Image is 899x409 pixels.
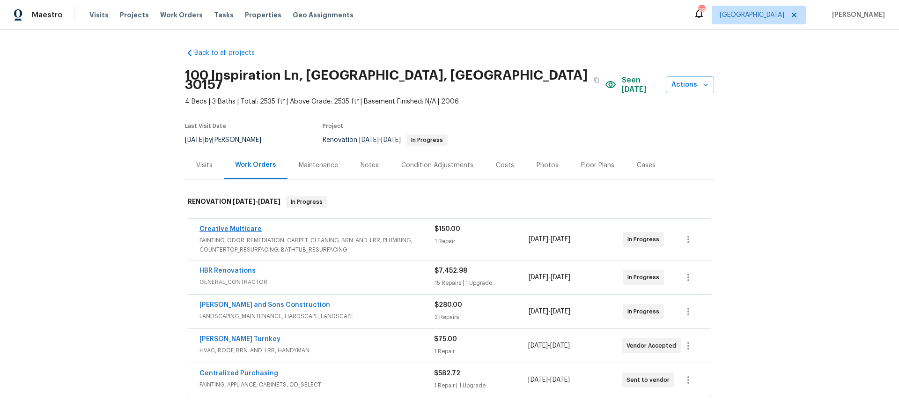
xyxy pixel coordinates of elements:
span: Visits [89,10,109,20]
span: - [529,307,570,316]
span: In Progress [627,307,663,316]
span: In Progress [627,273,663,282]
div: 1 Repair | 1 Upgrade [434,381,528,390]
span: [DATE] [381,137,401,143]
div: 2 Repairs [435,312,529,322]
span: Maestro [32,10,63,20]
span: Tasks [214,12,234,18]
a: HBR Renovations [199,268,256,274]
span: [DATE] [550,342,570,349]
span: [DATE] [551,308,570,315]
div: Work Orders [235,160,276,170]
div: Condition Adjustments [401,161,473,170]
span: - [529,235,570,244]
span: Actions [673,79,707,91]
span: [DATE] [529,236,548,243]
span: Vendor Accepted [626,341,680,350]
span: HVAC, ROOF, BRN_AND_LRR, HANDYMAN [199,346,434,355]
span: GENERAL_CONTRACTOR [199,277,435,287]
span: $150.00 [435,226,460,232]
span: - [359,137,401,143]
span: In Progress [627,235,663,244]
button: Actions [666,76,714,94]
span: [DATE] [529,308,548,315]
span: [DATE] [258,198,280,205]
span: - [529,273,570,282]
span: In Progress [287,197,326,207]
div: Maintenance [299,161,338,170]
span: [DATE] [359,137,379,143]
div: Photos [537,161,559,170]
span: Project [323,123,343,129]
h2: 100 Inspiration Ln, [GEOGRAPHIC_DATA], [GEOGRAPHIC_DATA] 30157 [185,71,588,89]
span: 4 Beds | 3 Baths | Total: 2535 ft² | Above Grade: 2535 ft² | Basement Finished: N/A | 2006 [185,97,605,106]
span: [PERSON_NAME] [828,10,885,20]
span: Properties [245,10,281,20]
div: by [PERSON_NAME] [185,134,273,146]
a: [PERSON_NAME] Turnkey [199,336,280,342]
span: Renovation [323,137,448,143]
span: In Progress [407,137,447,143]
a: Back to all projects [185,48,275,58]
div: 1 Repair [435,237,529,246]
span: Sent to vendor [626,375,673,385]
span: Projects [120,10,149,20]
span: $280.00 [435,302,462,308]
span: [DATE] [528,377,548,383]
span: - [233,198,280,205]
div: 1 Repair [434,347,528,356]
span: $7,452.98 [435,268,467,274]
span: - [528,341,570,350]
div: 99 [698,6,705,15]
a: Creative Multicare [199,226,262,232]
span: Seen [DATE] [622,75,660,94]
a: [PERSON_NAME] and Sons Construction [199,302,330,308]
span: [GEOGRAPHIC_DATA] [720,10,784,20]
div: Notes [361,161,379,170]
span: [DATE] [550,377,570,383]
span: Work Orders [160,10,203,20]
div: Costs [496,161,514,170]
span: $582.72 [434,370,460,377]
span: [DATE] [551,274,570,281]
div: Visits [196,161,213,170]
span: [DATE] [233,198,255,205]
span: $75.00 [434,336,457,342]
div: 15 Repairs | 1 Upgrade [435,278,529,288]
div: Cases [637,161,656,170]
div: Floor Plans [581,161,614,170]
span: [DATE] [528,342,548,349]
a: Centralized Purchasing [199,370,278,377]
h6: RENOVATION [188,196,280,208]
span: PAINTING, APPLIANCE, CABINETS, OD_SELECT [199,380,434,389]
span: Last Visit Date [185,123,226,129]
span: Geo Assignments [293,10,354,20]
span: [DATE] [529,274,548,281]
div: RENOVATION [DATE]-[DATE]In Progress [185,187,714,217]
span: LANDSCAPING_MAINTENANCE, HARDSCAPE_LANDSCAPE [199,312,435,321]
span: [DATE] [185,137,205,143]
span: PAINTING, ODOR_REMEDIATION, CARPET_CLEANING, BRN_AND_LRR, PLUMBING, COUNTERTOP_RESURFACING, BATHT... [199,236,435,254]
button: Copy Address [588,72,605,89]
span: - [528,375,570,385]
span: [DATE] [551,236,570,243]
